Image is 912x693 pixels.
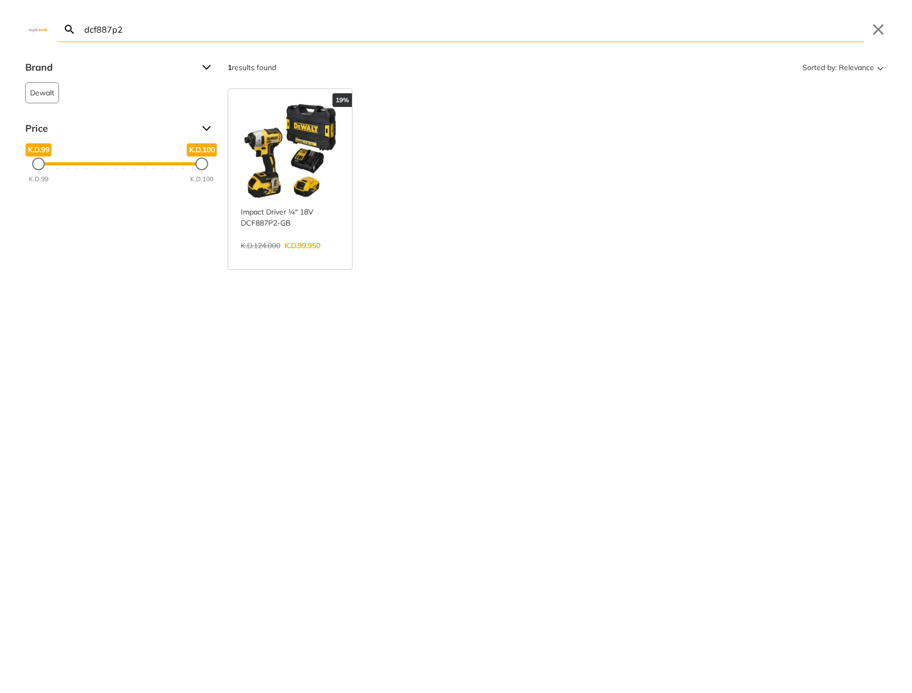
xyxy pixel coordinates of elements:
button: Close [870,21,887,38]
strong: 1 [228,63,232,72]
div: K.D.99 [29,174,48,184]
div: Maximum Price [195,158,208,170]
svg: Sort [874,61,887,74]
button: Dewalt [25,82,59,103]
span: Dewalt [30,83,54,103]
div: results found [228,59,276,76]
div: K.D.100 [190,174,213,184]
img: Close [25,27,51,32]
span: Relevance [839,59,874,76]
div: Minimum Price [32,158,45,170]
input: Search… [82,17,864,42]
span: Brand [25,59,194,76]
div: 19% [332,93,352,107]
span: Price [25,120,194,137]
svg: Search [63,23,76,36]
button: Sorted by:Relevance Sort [800,59,887,76]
